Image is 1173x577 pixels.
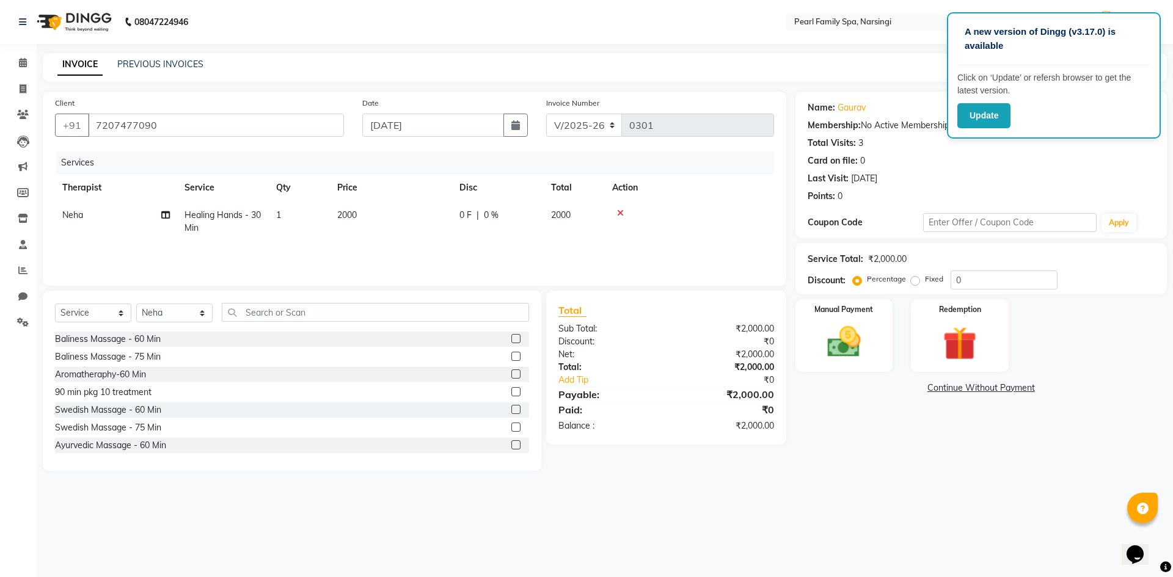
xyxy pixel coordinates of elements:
[838,101,866,114] a: Gaurav
[549,322,666,335] div: Sub Total:
[957,71,1150,97] p: Click on ‘Update’ or refersh browser to get the latest version.
[549,419,666,432] div: Balance :
[269,174,330,201] th: Qty
[55,174,177,201] th: Therapist
[484,209,499,222] span: 0 %
[965,25,1143,53] p: A new version of Dingg (v3.17.0) is available
[666,361,783,374] div: ₹2,000.00
[88,114,344,137] input: Search by Name/Mobile/Email/Code
[808,119,1155,132] div: No Active Membership
[808,253,863,266] div: Service Total:
[808,190,835,203] div: Points:
[55,421,161,434] div: Swedish Massage - 75 Min
[558,304,586,317] span: Total
[925,274,943,285] label: Fixed
[666,335,783,348] div: ₹0
[31,5,115,39] img: logo
[546,98,599,109] label: Invoice Number
[808,137,856,150] div: Total Visits:
[549,387,666,402] div: Payable:
[666,322,783,335] div: ₹2,000.00
[814,304,873,315] label: Manual Payment
[932,322,987,365] img: _gift.svg
[549,335,666,348] div: Discount:
[666,402,783,417] div: ₹0
[549,402,666,417] div: Paid:
[452,174,544,201] th: Disc
[55,114,89,137] button: +91
[337,209,357,220] span: 2000
[808,119,861,132] div: Membership:
[549,348,666,361] div: Net:
[868,253,907,266] div: ₹2,000.00
[55,439,166,452] div: Ayurvedic Massage - 60 Min
[276,209,281,220] span: 1
[666,419,783,432] div: ₹2,000.00
[1095,11,1117,32] img: Admin
[605,174,774,201] th: Action
[57,54,103,76] a: INVOICE
[957,103,1010,128] button: Update
[62,209,83,220] span: Neha
[838,190,842,203] div: 0
[459,209,472,222] span: 0 F
[222,303,529,322] input: Search or Scan
[923,213,1097,232] input: Enter Offer / Coupon Code
[685,374,783,386] div: ₹0
[134,5,188,39] b: 08047224946
[330,174,452,201] th: Price
[808,216,923,229] div: Coupon Code
[55,98,75,109] label: Client
[798,382,1164,394] a: Continue Without Payment
[544,174,605,201] th: Total
[549,361,666,374] div: Total:
[55,386,152,399] div: 90 min pkg 10 treatment
[56,151,783,174] div: Services
[867,274,906,285] label: Percentage
[851,172,877,185] div: [DATE]
[362,98,379,109] label: Date
[1102,214,1136,232] button: Apply
[177,174,269,201] th: Service
[817,322,872,361] img: _cash.svg
[185,209,261,233] span: Healing Hands - 30 Min
[808,154,858,167] div: Card on file:
[477,209,479,222] span: |
[808,101,835,114] div: Name:
[549,374,685,386] a: Add Tip
[55,333,161,346] div: Baliness Massage - 60 Min
[1122,528,1161,565] iframe: chat widget
[55,404,161,416] div: Swedish Massage - 60 Min
[117,59,203,70] a: PREVIOUS INVOICES
[939,304,981,315] label: Redemption
[551,209,571,220] span: 2000
[55,350,161,363] div: Baliness Massage - 75 Min
[55,368,146,381] div: Aromatheraphy-60 Min
[858,137,863,150] div: 3
[808,274,846,287] div: Discount:
[666,348,783,361] div: ₹2,000.00
[808,172,849,185] div: Last Visit:
[860,154,865,167] div: 0
[666,387,783,402] div: ₹2,000.00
